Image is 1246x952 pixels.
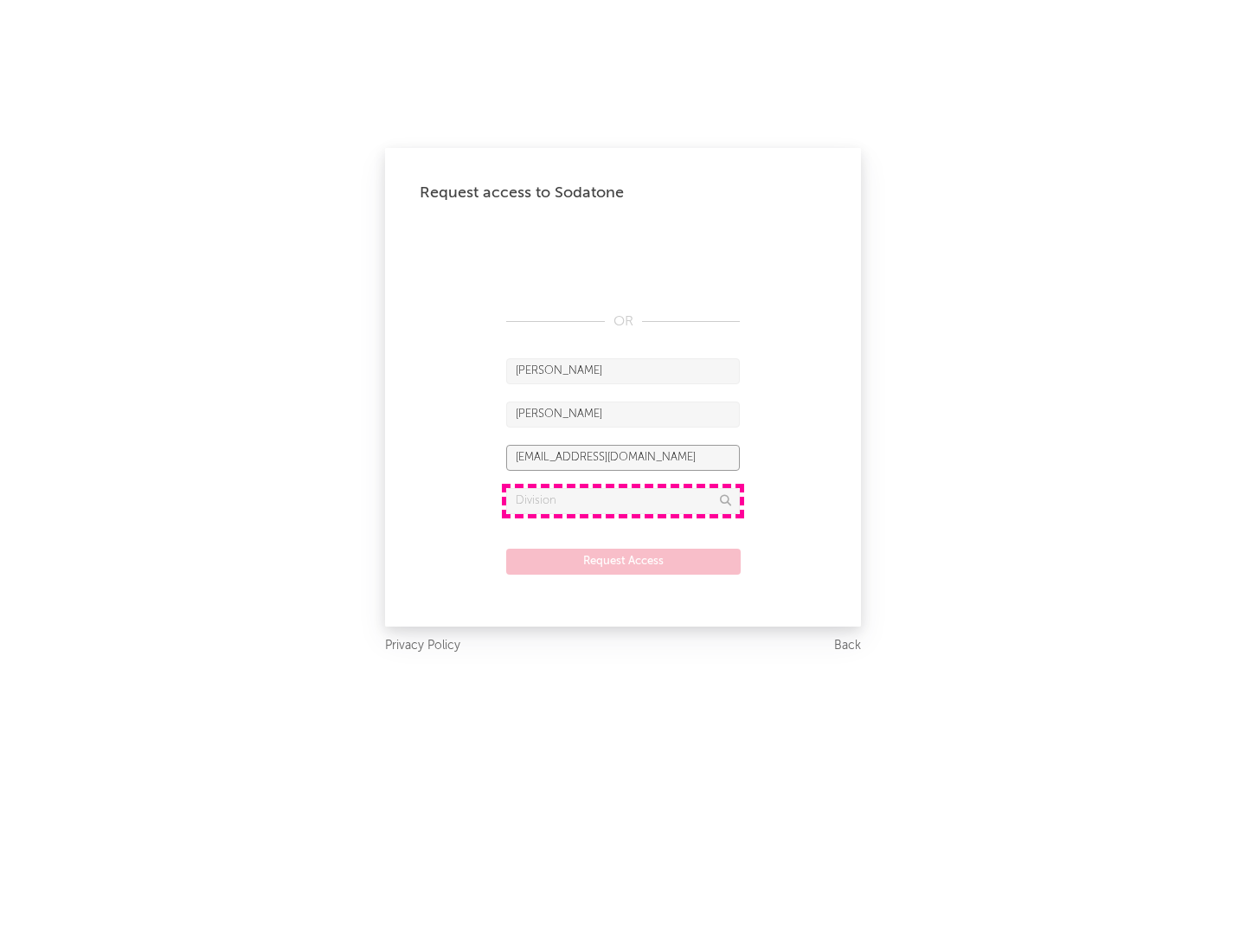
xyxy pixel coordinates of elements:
[834,635,861,657] a: Back
[506,402,740,428] input: Last Name
[506,312,740,332] div: OR
[506,358,740,384] input: First Name
[385,635,460,657] a: Privacy Policy
[420,183,826,203] div: Request access to Sodatone
[506,488,740,514] input: Division
[506,445,740,471] input: Email
[506,549,741,575] button: Request Access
